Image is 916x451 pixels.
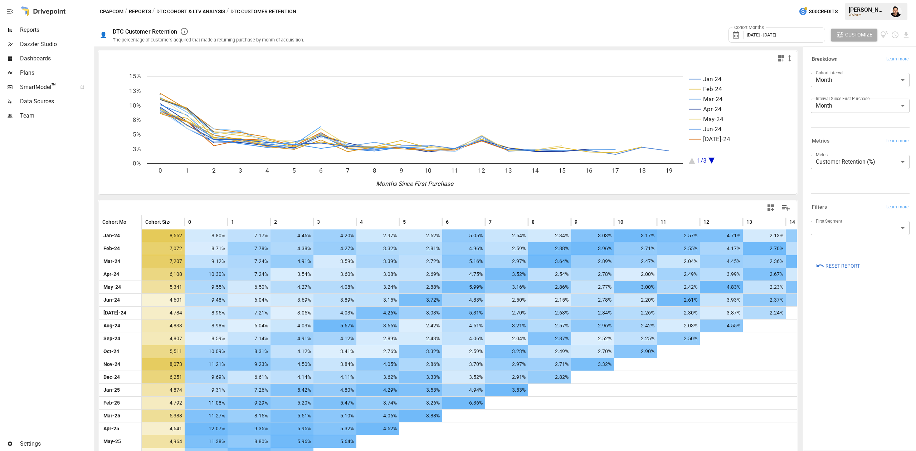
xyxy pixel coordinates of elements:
[789,255,827,268] span: 2.46%
[129,102,141,109] text: 10%
[446,307,484,319] span: 5.31%
[746,242,784,255] span: 2.70%
[102,255,138,268] span: Mar-24
[145,255,183,268] span: 7,207
[317,218,320,225] span: 3
[532,281,570,293] span: 2.86%
[446,268,484,281] span: 4.75%
[886,204,908,211] span: Learn more
[789,281,827,293] span: 2.34%
[274,218,277,225] span: 2
[231,268,269,281] span: 7.24%
[575,345,613,358] span: 2.70%
[364,217,374,227] button: Sort
[102,332,138,345] span: Sep-24
[360,319,398,332] span: 3.66%
[403,242,441,255] span: 2.81%
[703,125,722,133] text: Jun-24
[811,99,910,113] div: Month
[360,332,398,345] span: 2.89%
[188,242,226,255] span: 8.71%
[849,6,886,13] div: [PERSON_NAME]
[317,255,355,268] span: 3.59%
[317,242,355,255] span: 4.27%
[403,229,441,242] span: 2.62%
[145,294,183,306] span: 4,601
[618,319,656,332] span: 2.42%
[226,7,229,16] div: /
[231,332,269,345] span: 7.14%
[99,65,786,194] div: A chart.
[902,31,910,39] button: Download report
[732,24,766,31] label: Cohort Months
[789,218,795,225] span: 14
[231,218,234,225] span: 1
[618,281,656,293] span: 3.00%
[321,217,331,227] button: Sort
[317,319,355,332] span: 5.67%
[274,255,312,268] span: 4.91%
[703,105,722,113] text: Apr-24
[532,345,570,358] span: 2.49%
[618,229,656,242] span: 3.17%
[703,255,741,268] span: 4.45%
[618,307,656,319] span: 2.26%
[575,319,613,332] span: 2.96%
[703,135,730,143] text: [DATE]-24
[317,358,355,371] span: 3.84%
[133,145,141,153] text: 3%
[231,345,269,358] span: 8.31%
[360,371,398,383] span: 3.62%
[274,307,312,319] span: 3.05%
[317,281,355,293] span: 4.08%
[20,83,72,91] span: SmartModel
[360,218,363,225] span: 4
[100,31,107,38] div: 👤
[489,319,527,332] span: 3.21%
[446,229,484,242] span: 5.05%
[575,281,613,293] span: 2.77%
[360,294,398,306] span: 3.15%
[274,319,312,332] span: 4.03%
[360,307,398,319] span: 4.26%
[812,203,827,211] h6: Filters
[789,242,827,255] span: 2.22%
[188,255,226,268] span: 9.12%
[746,294,784,306] span: 2.37%
[145,268,183,281] span: 6,108
[100,7,123,16] button: CPAPcom
[403,255,441,268] span: 2.72%
[624,217,634,227] button: Sort
[403,218,406,225] span: 5
[406,217,416,227] button: Sort
[612,167,619,174] text: 17
[703,229,741,242] span: 4.71%
[129,87,141,94] text: 13%
[446,294,484,306] span: 4.83%
[346,167,350,174] text: 7
[703,115,723,123] text: May-24
[102,358,138,371] span: Nov-24
[274,345,312,358] span: 4.12%
[831,29,877,41] button: Customize
[845,30,872,39] span: Customize
[403,281,441,293] span: 2.88%
[703,242,741,255] span: 4.17%
[20,111,92,120] span: Team
[145,229,183,242] span: 8,552
[446,319,484,332] span: 4.51%
[145,281,183,293] span: 5,341
[661,332,698,345] span: 2.50%
[20,97,92,106] span: Data Sources
[145,332,183,345] span: 4,807
[188,218,191,225] span: 0
[578,217,588,227] button: Sort
[125,7,127,16] div: /
[231,281,269,293] span: 6.50%
[274,242,312,255] span: 4.38%
[849,13,886,16] div: CPAPcom
[145,371,183,383] span: 6,251
[102,307,138,319] span: [DATE]-24
[746,255,784,268] span: 2.36%
[575,255,613,268] span: 2.89%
